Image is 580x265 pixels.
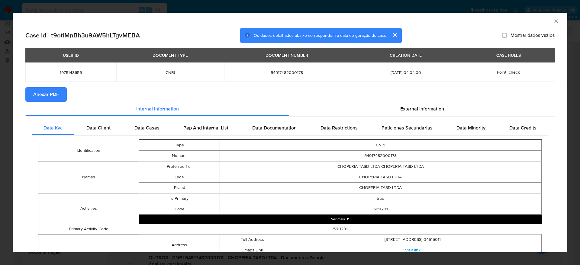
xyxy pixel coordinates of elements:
div: DOCUMENT TYPE [149,50,192,60]
span: Data Client [86,124,111,131]
div: Detailed internal info [32,121,548,135]
td: Is Primary [139,193,220,204]
td: CNPJ [220,140,541,150]
h2: Case Id - t9otiMnBh3u9AW5hLTgvMEBA [25,31,140,39]
td: Primary Activity Code [38,224,139,234]
span: 54917482000178 [231,70,343,75]
span: Os dados detalhados abaixo correspondem à data de geração do caso. [254,32,387,38]
td: Brand [139,182,220,193]
div: DOCUMENT NUMBER [262,50,312,60]
span: Data Credits [509,124,536,131]
div: CASE RULES [493,50,524,60]
td: 5611201 [139,224,542,234]
span: Data Documentation [252,124,297,131]
div: Detailed info [25,102,555,116]
div: closure-recommendation-modal [13,13,567,252]
span: Anexar PDF [33,88,59,101]
span: Data Minority [456,124,485,131]
td: [STREET_ADDRESS] 04515011 [284,234,541,245]
td: Code [139,204,220,214]
td: 54917482000178 [220,150,541,161]
span: Pep And Internal List [183,124,228,131]
td: Names [38,161,139,193]
div: USER ID [59,50,82,60]
td: Activities [38,193,139,224]
td: Number [139,150,220,161]
td: CHOPERIA TASD LTDA [220,182,541,193]
button: cerrar [387,28,402,42]
span: Data Cases [134,124,159,131]
td: Preferred Full [139,161,220,172]
a: Visit link [405,247,420,253]
div: CREATION DATE [386,50,425,60]
span: [DATE] 04:04:00 [357,70,455,75]
span: Data Restrictions [321,124,358,131]
td: Type [139,140,220,150]
span: Data Kyc [43,124,63,131]
td: Legal [139,172,220,182]
span: Mostrar dados vazios [511,32,555,38]
td: Address [139,234,220,256]
button: Expand array [139,215,542,224]
td: Identification [38,140,139,161]
span: Peticiones Secundarias [382,124,433,131]
td: true [220,193,541,204]
button: Anexar PDF [25,87,67,102]
span: External information [400,105,444,112]
td: CHOPERIA TASD LTDA [220,172,541,182]
td: CHOPERIA TASD LTDA CHOPERIA TASD LTDA [220,161,541,172]
td: Gmaps Link [220,245,284,255]
td: Full Address [220,234,284,245]
span: 1975148655 [33,70,109,75]
span: CNPJ [124,70,217,75]
input: Mostrar dados vazios [502,33,507,38]
span: Internal information [136,105,179,112]
span: Point_check [497,69,520,75]
button: Fechar a janela [553,18,559,24]
td: 5611201 [220,204,541,214]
